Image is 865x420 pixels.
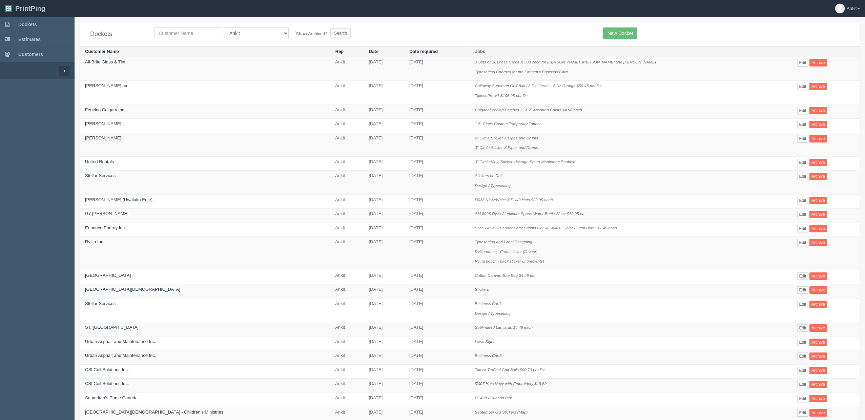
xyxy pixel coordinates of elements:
td: [DATE] [404,133,470,156]
td: Ankit [330,299,364,322]
a: [GEOGRAPHIC_DATA][DEMOGRAPHIC_DATA] - Children's Ministries [85,409,223,415]
td: Ankit [330,364,364,379]
a: Edit [797,301,808,308]
td: [DATE] [364,284,404,299]
i: Stickers [475,287,489,291]
a: ST. [GEOGRAPHIC_DATA] [85,325,139,330]
a: Stellar Services [85,173,116,178]
a: [PERSON_NAME] [85,121,121,126]
td: [DATE] [404,156,470,171]
a: [PERSON_NAME] Inc. [85,83,129,88]
a: G7 [PERSON_NAME] [85,211,128,216]
a: Customer Name [85,49,119,54]
a: Edit [797,211,808,218]
td: [DATE] [404,336,470,350]
a: Archive [809,225,827,232]
td: Ankit [330,350,364,365]
a: Edit [797,352,808,360]
td: [DATE] [364,209,404,223]
i: Business Cards [475,301,502,306]
a: Archive [809,121,827,128]
a: Archive [809,301,827,308]
td: Ankit [330,336,364,350]
a: Archive [809,381,827,388]
td: [DATE] [404,209,470,223]
td: [DATE] [404,270,470,284]
td: [DATE] [404,81,470,104]
input: Search [330,28,351,38]
td: [DATE] [404,322,470,337]
span: Customers [18,52,43,57]
a: Edit [797,409,808,417]
td: [DATE] [404,393,470,407]
h4: Dockets [90,31,144,38]
a: Archive [809,135,827,142]
i: September GS Stickers (Map) [475,410,528,414]
a: Edit [797,272,808,280]
td: Ankit [330,270,364,284]
label: Show Archived? [292,30,328,37]
a: Rep [335,49,344,54]
td: [DATE] [364,350,404,365]
td: [DATE] [404,379,470,393]
a: CSI Coil Solutions Inc. [85,381,129,386]
a: Edit [797,197,808,204]
a: Edit [797,135,808,142]
td: Ankit [330,284,364,299]
a: Edit [797,339,808,346]
td: [DATE] [364,270,404,284]
th: Jobs [470,46,792,57]
i: Titleist TruFeel Golf Balls $90.70 per Dz [475,367,544,372]
td: [DATE] [364,119,404,133]
span: Dockets [18,22,37,27]
i: 3" Circle Sticker X Pipes and Drums [475,145,538,150]
i: SM-6928 Ryze Aluminum Sports Water Bottle 22 oz $19.95 ea [475,211,584,216]
td: [DATE] [404,237,470,270]
a: Date required [409,49,438,54]
td: [DATE] [364,156,404,171]
td: [DATE] [364,133,404,156]
a: Edit [797,225,808,232]
a: United Rentals [85,159,114,164]
td: [DATE] [364,393,404,407]
a: Archive [809,107,827,114]
a: Archive [809,239,827,246]
td: Ankit [330,322,364,337]
td: [DATE] [404,284,470,299]
i: i3038 Navy/White X EU40 Hats $29.95 each [475,197,553,202]
a: Archive [809,83,827,90]
a: [PERSON_NAME] [85,135,121,140]
td: Ankit [330,156,364,171]
i: PE428 - Cubano Pen [475,396,512,400]
td: [DATE] [364,336,404,350]
td: Ankit [330,57,364,81]
a: Archive [809,197,827,204]
a: Edit [797,107,808,114]
a: Archive [809,59,827,66]
a: Fencing Calgary Inc [85,107,124,112]
a: Archive [809,409,827,417]
td: [DATE] [364,364,404,379]
a: [PERSON_NAME] (Uwalaka Eme) [85,197,152,202]
a: New Docket [603,27,637,39]
td: [DATE] [364,194,404,209]
td: Ankit [330,223,364,237]
td: [DATE] [364,379,404,393]
a: Edit [797,121,808,128]
td: Ankit [330,379,364,393]
a: [GEOGRAPHIC_DATA][DEMOGRAPHIC_DATA] [85,287,180,292]
a: CSI Coil Solutions Inc. [85,367,129,372]
a: Enhance Energy Inc. [85,225,126,230]
td: [DATE] [364,237,404,270]
i: Cotton Canvas Tote Bag $4.49 ea [475,273,534,278]
img: logo-3e63b451c926e2ac314895c53de4908e5d424f24456219fb08d385ab2e579770.png [5,5,12,12]
a: Rviita Inc. [85,239,104,244]
td: Ankit [330,209,364,223]
a: All-Brite Glass & Tint [85,59,125,64]
a: Urban Asphalt and Maintenance Inc. [85,339,156,344]
i: Rviita pouch - Front sticker (flavour) [475,249,537,254]
td: [DATE] [364,57,404,81]
i: Design / Typesetting [475,183,511,188]
a: Date [369,49,378,54]
img: avatar_default-7531ab5dedf162e01f1e0bb0964e6a185e93c5c22dfe317fb01d7f8cd2b1632c.jpg [835,4,845,13]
